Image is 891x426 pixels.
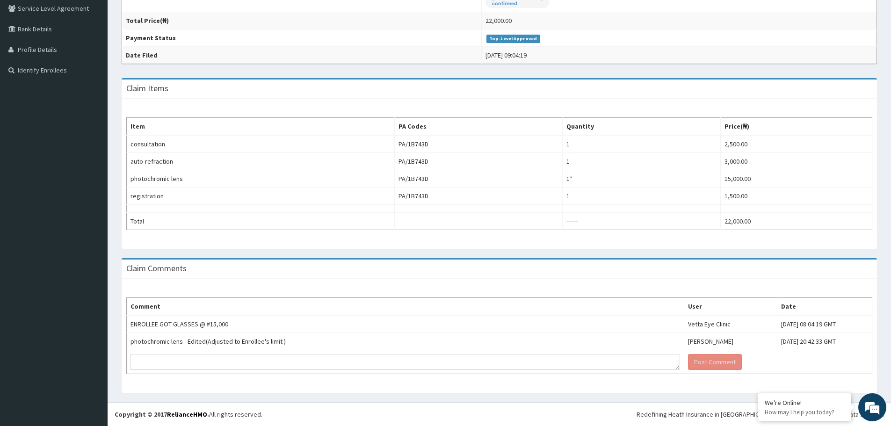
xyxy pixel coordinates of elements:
td: PA/1B743D [394,135,563,153]
th: Total Price(₦) [122,12,482,29]
th: Payment Status [122,29,482,47]
td: photochromic lens [127,170,395,188]
td: [DATE] 08:04:19 GMT [777,315,872,333]
th: User [684,298,777,316]
textarea: Type your message and hit 'Enter' [5,255,178,288]
td: PA/1B743D [394,153,563,170]
td: Vetta Eye Clinic [684,315,777,333]
td: 1 [563,135,720,153]
small: confirmed [492,1,543,6]
th: Date Filed [122,47,482,64]
td: registration [127,188,395,205]
th: Price(₦) [720,118,872,136]
h3: Claim Items [126,84,168,93]
p: How may I help you today? [765,408,844,416]
strong: Copyright © 2017 . [115,410,209,419]
span: We're online! [54,118,129,212]
td: 1 [563,170,720,188]
div: Chat with us now [49,52,157,65]
td: 1,500.00 [720,188,872,205]
div: Redefining Heath Insurance in [GEOGRAPHIC_DATA] using Telemedicine and Data Science! [637,410,884,419]
div: We're Online! [765,398,844,407]
td: 2,500.00 [720,135,872,153]
td: ------ [563,213,720,230]
td: photochromic lens - Edited(Adjusted to Enrollee's limit ) [127,333,684,350]
td: 1 [563,188,720,205]
th: Date [777,298,872,316]
td: consultation [127,135,395,153]
span: Top-Level Approved [486,35,540,43]
div: [DATE] 09:04:19 [485,51,527,60]
a: RelianceHMO [167,410,207,419]
th: PA Codes [394,118,563,136]
td: 22,000.00 [720,213,872,230]
td: auto-refraction [127,153,395,170]
td: 1 [563,153,720,170]
td: [DATE] 20:42:33 GMT [777,333,872,350]
button: Post Comment [688,354,742,370]
td: Total [127,213,395,230]
div: 22,000.00 [485,16,512,25]
div: Minimize live chat window [153,5,176,27]
td: PA/1B743D [394,188,563,205]
img: d_794563401_company_1708531726252_794563401 [17,47,38,70]
footer: All rights reserved. [108,402,891,426]
th: Comment [127,298,684,316]
td: ENROLLEE GOT GLASSES @ #15,000 [127,315,684,333]
td: [PERSON_NAME] [684,333,777,350]
h3: Claim Comments [126,264,187,273]
th: Item [127,118,395,136]
td: PA/1B743D [394,170,563,188]
th: Quantity [563,118,720,136]
td: 15,000.00 [720,170,872,188]
td: 3,000.00 [720,153,872,170]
